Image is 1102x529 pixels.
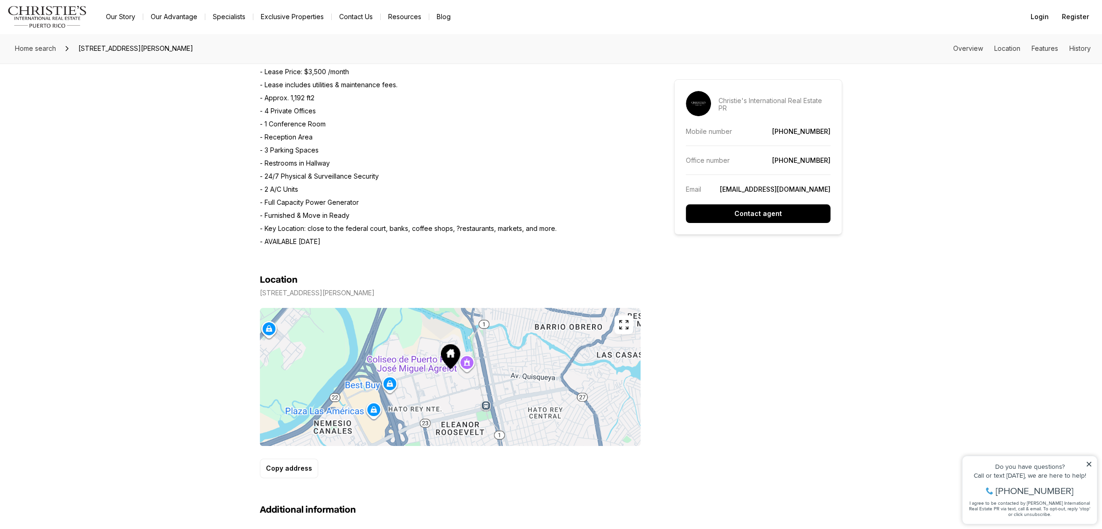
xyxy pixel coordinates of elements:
[260,289,375,297] p: [STREET_ADDRESS][PERSON_NAME]
[12,57,133,75] span: I agree to be contacted by [PERSON_NAME] International Real Estate PR via text, call & email. To ...
[686,185,701,193] p: Email
[734,210,782,217] p: Contact agent
[260,459,318,478] button: Copy address
[260,504,641,515] h3: Additional information
[143,10,205,23] a: Our Advantage
[686,127,732,135] p: Mobile number
[11,41,60,56] a: Home search
[38,44,116,53] span: [PHONE_NUMBER]
[429,10,458,23] a: Blog
[994,44,1020,52] a: Skip to: Location
[98,10,143,23] a: Our Story
[953,45,1091,52] nav: Page section menu
[1031,13,1049,21] span: Login
[381,10,429,23] a: Resources
[1062,13,1089,21] span: Register
[260,274,298,285] h4: Location
[1025,7,1054,26] button: Login
[253,10,331,23] a: Exclusive Properties
[1069,44,1091,52] a: Skip to: History
[75,41,197,56] span: [STREET_ADDRESS][PERSON_NAME]
[10,21,135,28] div: Do you have questions?
[772,127,830,135] a: [PHONE_NUMBER]
[686,204,830,223] button: Contact agent
[686,156,730,164] p: Office number
[332,10,380,23] button: Contact Us
[10,30,135,36] div: Call or text [DATE], we are here to help!
[772,156,830,164] a: [PHONE_NUMBER]
[1032,44,1058,52] a: Skip to: Features
[953,44,983,52] a: Skip to: Overview
[205,10,253,23] a: Specialists
[266,465,312,472] p: Copy address
[260,65,557,248] p: - Lease Price: $3,500 /month - Lease includes utilities & maintenance fees. - Approx. 1,192 ft2 -...
[718,97,830,112] p: Christie's International Real Estate PR
[1056,7,1095,26] button: Register
[15,44,56,52] span: Home search
[720,185,830,193] a: [EMAIL_ADDRESS][DOMAIN_NAME]
[260,308,641,446] img: Map of 239 ARTERIAL HOSTOS AVE, SAN JUAN PR, 00918
[7,6,87,28] img: logo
